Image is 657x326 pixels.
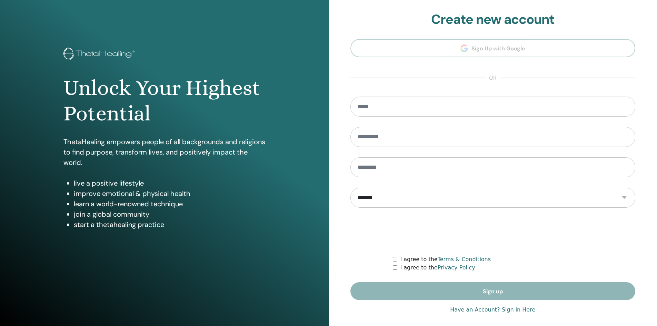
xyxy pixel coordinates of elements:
label: I agree to the [400,255,491,264]
h2: Create new account [350,12,636,28]
a: Privacy Policy [438,264,475,271]
a: Have an Account? Sign in Here [450,306,535,314]
h1: Unlock Your Highest Potential [63,75,265,127]
li: live a positive lifestyle [74,178,265,188]
span: or [486,74,500,82]
li: improve emotional & physical health [74,188,265,199]
li: start a thetahealing practice [74,219,265,230]
label: I agree to the [400,264,475,272]
iframe: reCAPTCHA [440,218,545,245]
li: join a global community [74,209,265,219]
a: Terms & Conditions [438,256,491,263]
li: learn a world-renowned technique [74,199,265,209]
p: ThetaHealing empowers people of all backgrounds and religions to find purpose, transform lives, a... [63,137,265,168]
